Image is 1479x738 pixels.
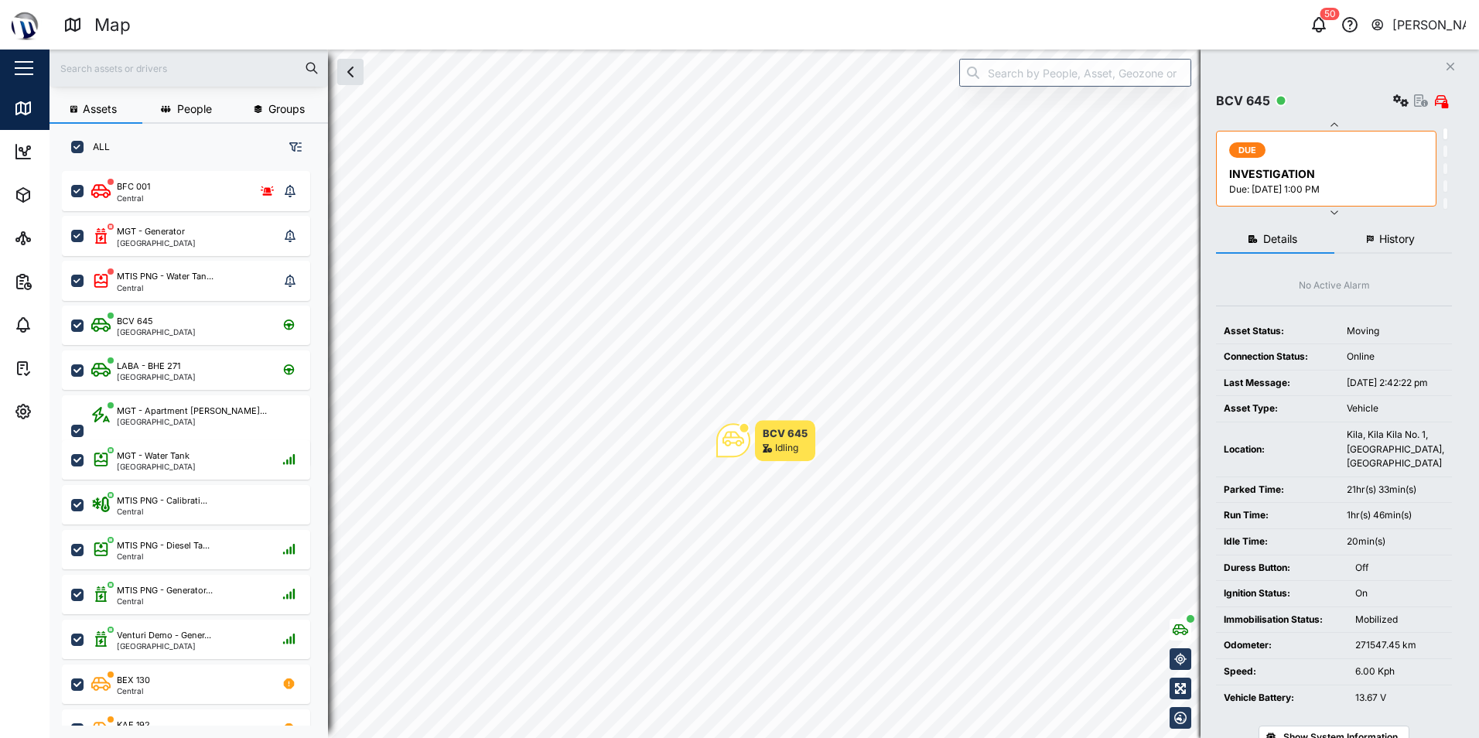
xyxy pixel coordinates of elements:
div: Dashboard [40,143,110,160]
div: Vehicle Battery: [1224,691,1340,706]
div: Central [117,687,150,695]
span: Groups [268,104,305,114]
div: 13.67 V [1355,691,1444,706]
div: KAE 192 [117,719,150,732]
div: Immobilisation Status: [1224,613,1340,627]
div: 50 [1320,8,1340,20]
div: Connection Status: [1224,350,1331,364]
div: INVESTIGATION [1229,166,1426,183]
div: Map [94,12,131,39]
div: Speed: [1224,665,1340,679]
div: Due: [DATE] 1:00 PM [1229,183,1426,197]
div: Asset Type: [1224,401,1331,416]
div: Off [1355,561,1444,576]
div: 6.00 Kph [1355,665,1444,679]
div: Assets [40,186,88,203]
canvas: Map [50,50,1479,738]
div: Parked Time: [1224,483,1331,497]
div: BFC 001 [117,180,150,193]
div: Moving [1347,324,1444,339]
div: Central [117,597,213,605]
div: Mobilized [1355,613,1444,627]
div: Tasks [40,360,83,377]
div: Reports [40,273,93,290]
div: Vehicle [1347,401,1444,416]
div: Online [1347,350,1444,364]
div: Alarms [40,316,88,333]
div: Settings [40,403,95,420]
div: Run Time: [1224,508,1331,523]
div: MGT - Generator [117,225,185,238]
span: People [177,104,212,114]
div: LABA - BHE 271 [117,360,180,373]
span: History [1379,234,1415,244]
div: [GEOGRAPHIC_DATA] [117,463,196,470]
span: DUE [1238,143,1257,157]
div: Kila, Kila Kila No. 1, [GEOGRAPHIC_DATA], [GEOGRAPHIC_DATA] [1347,428,1444,471]
div: 21hr(s) 33min(s) [1347,483,1444,497]
img: Main Logo [8,8,42,42]
div: No Active Alarm [1299,278,1370,293]
div: [GEOGRAPHIC_DATA] [117,239,196,247]
div: [GEOGRAPHIC_DATA] [117,418,267,425]
div: MTIS PNG - Calibrati... [117,494,207,507]
div: BCV 645 [763,425,808,441]
div: Location: [1224,442,1331,457]
div: MGT - Apartment [PERSON_NAME]... [117,405,267,418]
span: Assets [83,104,117,114]
div: Last Message: [1224,376,1331,391]
div: 1hr(s) 46min(s) [1347,508,1444,523]
div: Map [40,100,75,117]
div: [GEOGRAPHIC_DATA] [117,328,196,336]
div: Idle Time: [1224,535,1331,549]
div: MTIS PNG - Diesel Ta... [117,539,210,552]
input: Search by People, Asset, Geozone or Place [959,59,1191,87]
label: ALL [84,141,110,153]
div: BCV 645 [1216,91,1270,111]
span: Details [1263,234,1297,244]
div: 20min(s) [1347,535,1444,549]
div: MTIS PNG - Water Tan... [117,270,213,283]
div: [PERSON_NAME] [1392,15,1467,35]
div: [GEOGRAPHIC_DATA] [117,642,211,650]
div: Map marker [716,420,815,461]
div: Sites [40,230,77,247]
div: On [1355,586,1444,601]
div: MGT - Water Tank [117,449,190,463]
div: MTIS PNG - Generator... [117,584,213,597]
div: Central [117,552,210,560]
div: [GEOGRAPHIC_DATA] [117,373,196,381]
div: Odometer: [1224,638,1340,653]
div: BEX 130 [117,674,150,687]
div: [DATE] 2:42:22 pm [1347,376,1444,391]
div: Idling [775,441,798,456]
div: 271547.45 km [1355,638,1444,653]
div: Duress Button: [1224,561,1340,576]
button: [PERSON_NAME] [1370,14,1467,36]
input: Search assets or drivers [59,56,319,80]
div: BCV 645 [117,315,153,328]
div: Central [117,507,207,515]
div: grid [62,166,327,726]
div: Central [117,284,213,292]
div: Venturi Demo - Gener... [117,629,211,642]
div: Central [117,194,150,202]
div: Ignition Status: [1224,586,1340,601]
div: Asset Status: [1224,324,1331,339]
